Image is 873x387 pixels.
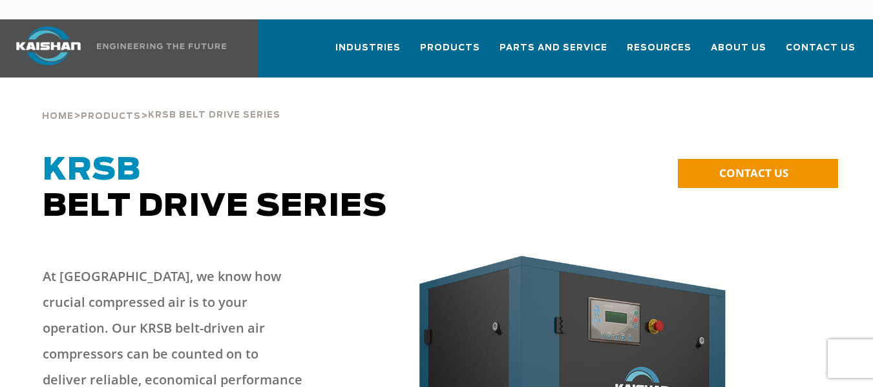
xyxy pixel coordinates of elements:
[786,31,856,75] a: Contact Us
[81,112,141,121] span: Products
[42,110,74,121] a: Home
[148,111,280,120] span: krsb belt drive series
[42,112,74,121] span: Home
[43,155,141,186] span: KRSB
[42,78,280,127] div: > >
[627,31,691,75] a: Resources
[786,41,856,56] span: Contact Us
[500,41,607,56] span: Parts and Service
[97,43,226,49] img: Engineering the future
[678,159,838,188] a: CONTACT US
[335,31,401,75] a: Industries
[711,41,766,56] span: About Us
[43,155,387,222] span: Belt Drive Series
[420,31,480,75] a: Products
[719,165,788,180] span: CONTACT US
[335,41,401,56] span: Industries
[711,31,766,75] a: About Us
[81,110,141,121] a: Products
[500,31,607,75] a: Parts and Service
[627,41,691,56] span: Resources
[420,41,480,56] span: Products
